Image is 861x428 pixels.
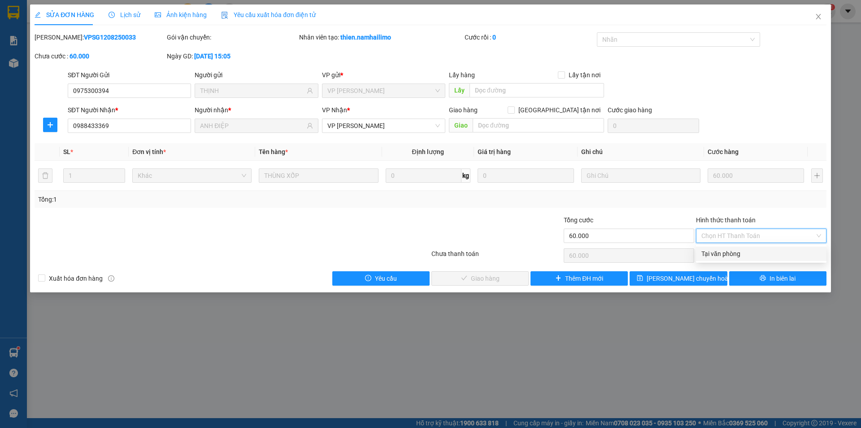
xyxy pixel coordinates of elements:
[86,40,158,53] div: 0914359705
[35,51,165,61] div: Chưa cước :
[729,271,826,286] button: printerIn biên lai
[167,32,297,42] div: Gói vận chuyển:
[86,29,158,40] div: Châu
[327,84,440,97] span: VP Phạm Ngũ Lão
[581,168,700,183] input: Ghi Chú
[8,29,79,51] div: Mẹ [PERSON_NAME]
[365,275,371,282] span: exclamation-circle
[701,249,821,259] div: Tại văn phòng
[108,275,114,282] span: info-circle
[412,148,444,155] span: Định lượng
[564,216,593,224] span: Tổng cước
[8,51,79,63] div: 0949959419
[340,34,391,41] b: thien.namhailimo
[465,32,595,42] div: Cước rồi :
[461,168,470,183] span: kg
[637,275,643,282] span: save
[578,143,704,161] th: Ghi chú
[492,34,496,41] b: 0
[70,53,89,60] b: 60.000
[63,148,70,155] span: SL
[531,271,628,286] button: plusThêm ĐH mới
[470,83,604,97] input: Dọc đường
[555,275,561,282] span: plus
[221,12,228,19] img: icon
[708,148,739,155] span: Cước hàng
[449,118,473,132] span: Giao
[307,88,313,94] span: user
[770,274,796,283] span: In biên lai
[8,8,79,29] div: VP [PERSON_NAME]
[221,11,316,18] span: Yêu cầu xuất hóa đơn điện tử
[138,169,246,182] span: Khác
[200,121,304,131] input: Tên người nhận
[375,274,397,283] span: Yêu cầu
[299,32,463,42] div: Nhân viên tạo:
[38,168,52,183] button: delete
[327,119,440,132] span: VP Phan Thiết
[630,271,727,286] button: save[PERSON_NAME] chuyển hoàn
[565,274,603,283] span: Thêm ĐH mới
[35,32,165,42] div: [PERSON_NAME]:
[68,105,191,115] div: SĐT Người Nhận
[515,105,604,115] span: [GEOGRAPHIC_DATA] tận nơi
[259,168,378,183] input: VD: Bàn, Ghế
[478,148,511,155] span: Giá trị hàng
[35,12,41,18] span: edit
[701,229,821,243] span: Chọn HT Thanh Toán
[194,53,230,60] b: [DATE] 15:05
[760,275,766,282] span: printer
[449,83,470,97] span: Lấy
[45,274,106,283] span: Xuất hóa đơn hàng
[109,11,140,18] span: Lịch sử
[307,123,313,129] span: user
[565,70,604,80] span: Lấy tận nơi
[332,271,430,286] button: exclamation-circleYêu cầu
[109,12,115,18] span: clock-circle
[84,34,136,41] b: VPSG1208250033
[259,148,288,155] span: Tên hàng
[478,168,574,183] input: 0
[167,51,297,61] div: Ngày GD:
[155,11,207,18] span: Ảnh kiện hàng
[608,119,699,133] input: Cước giao hàng
[195,105,318,115] div: Người nhận
[195,70,318,80] div: Người gửi
[86,9,107,18] span: Nhận:
[132,148,166,155] span: Đơn vị tính
[449,71,475,79] span: Lấy hàng
[806,4,831,30] button: Close
[43,118,57,132] button: plus
[8,9,22,18] span: Gửi:
[322,70,445,80] div: VP gửi
[473,118,604,132] input: Dọc đường
[696,216,756,224] label: Hình thức thanh toán
[431,271,529,286] button: checkGiao hàng
[811,168,823,183] button: plus
[155,12,161,18] span: picture
[430,249,563,265] div: Chưa thanh toán
[38,194,332,204] div: Tổng: 1
[43,121,57,128] span: plus
[647,274,732,283] span: [PERSON_NAME] chuyển hoàn
[608,106,652,114] label: Cước giao hàng
[322,106,347,114] span: VP Nhận
[200,86,304,96] input: Tên người gửi
[815,13,822,20] span: close
[35,11,94,18] span: SỬA ĐƠN HÀNG
[86,8,158,29] div: VP [PERSON_NAME]
[68,70,191,80] div: SĐT Người Gửi
[708,168,804,183] input: 0
[449,106,478,114] span: Giao hàng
